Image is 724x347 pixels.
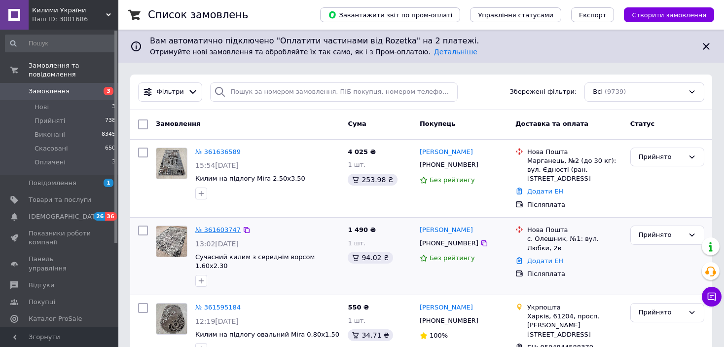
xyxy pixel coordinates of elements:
[94,212,105,221] span: 26
[105,212,116,221] span: 36
[156,120,200,127] span: Замовлення
[593,87,603,97] span: Всі
[478,11,553,19] span: Управління статусами
[195,226,241,233] a: № 361603747
[102,130,115,139] span: 8345
[579,11,607,19] span: Експорт
[527,226,622,234] div: Нова Пошта
[527,234,622,252] div: с. Олешник, №1: вул. Любки, 2в
[195,304,241,311] a: № 361595184
[29,298,55,307] span: Покупці
[148,9,248,21] h1: Список замовлень
[195,161,239,169] span: 15:54[DATE]
[29,195,91,204] span: Товари та послуги
[348,174,397,186] div: 253.98 ₴
[605,88,626,95] span: (9739)
[156,148,187,179] img: Фото товару
[527,156,622,184] div: Марганець, №2 (до 30 кг): вул. Єдності (ран. [STREET_ADDRESS]
[104,87,113,95] span: 3
[156,148,187,179] a: Фото товару
[639,308,684,318] div: Прийнято
[35,158,66,167] span: Оплачені
[527,270,622,278] div: Післяплата
[420,148,473,157] a: [PERSON_NAME]
[630,120,655,127] span: Статус
[112,158,115,167] span: 3
[156,226,187,257] img: Фото товару
[195,317,239,325] span: 12:19[DATE]
[195,240,239,248] span: 13:02[DATE]
[527,312,622,339] div: Харків, 61204, просп. [PERSON_NAME][STREET_ADDRESS]
[509,87,577,97] span: Збережені фільтри:
[29,314,82,323] span: Каталог ProSale
[418,314,480,327] div: [PHONE_NUMBER]
[639,230,684,240] div: Прийнято
[434,48,477,56] a: Детальніше
[527,303,622,312] div: Укрпошта
[35,103,49,112] span: Нові
[418,237,480,250] div: [PHONE_NUMBER]
[104,179,113,187] span: 1
[195,253,315,270] a: Сучасний килим з середнім ворсом 1.60х2.30
[348,239,365,247] span: 1 шт.
[639,152,684,162] div: Прийнято
[29,212,102,221] span: [DEMOGRAPHIC_DATA]
[5,35,116,52] input: Пошук
[156,226,187,257] a: Фото товару
[420,226,473,235] a: [PERSON_NAME]
[348,120,366,127] span: Cума
[112,103,115,112] span: 3
[624,7,714,22] button: Створити замовлення
[29,61,118,79] span: Замовлення та повідомлення
[430,176,475,184] span: Без рейтингу
[418,158,480,171] div: [PHONE_NUMBER]
[328,10,452,19] span: Завантажити звіт по пром-оплаті
[571,7,615,22] button: Експорт
[29,281,54,290] span: Відгуки
[156,304,187,334] img: Фото товару
[105,116,115,125] span: 738
[527,257,563,265] a: Додати ЕН
[348,317,365,324] span: 1 шт.
[614,11,714,18] a: Створити замовлення
[210,82,457,102] input: Пошук за номером замовлення, ПІБ покупця, номером телефону, Email, номером накладної
[29,255,91,272] span: Панель управління
[420,303,473,312] a: [PERSON_NAME]
[29,87,70,96] span: Замовлення
[348,226,375,233] span: 1 490 ₴
[195,331,339,338] a: Килим на підлогу овальний Mira 0.80x1.50
[195,148,241,155] a: № 361636589
[29,179,76,188] span: Повідомлення
[150,48,477,56] span: Отримуйте нові замовлення та обробляйте їх так само, як і з Пром-оплатою.
[470,7,561,22] button: Управління статусами
[150,36,692,47] span: Вам автоматично підключено "Оплатити частинами від Rozetka" на 2 платежі.
[632,11,706,19] span: Створити замовлення
[420,120,456,127] span: Покупець
[320,7,460,22] button: Завантажити звіт по пром-оплаті
[348,304,369,311] span: 550 ₴
[430,332,448,339] span: 100%
[32,6,106,15] span: Килими України
[195,175,305,182] a: Килим на підлогу Mira 2.50х3.50
[348,148,375,155] span: 4 025 ₴
[105,144,115,153] span: 650
[35,144,68,153] span: Скасовані
[348,329,393,341] div: 34.71 ₴
[527,148,622,156] div: Нова Пошта
[527,200,622,209] div: Післяплата
[348,161,365,168] span: 1 шт.
[157,87,184,97] span: Фільтри
[348,252,393,264] div: 94.02 ₴
[515,120,588,127] span: Доставка та оплата
[35,116,65,125] span: Прийняті
[35,130,65,139] span: Виконані
[29,229,91,247] span: Показники роботи компанії
[32,15,118,24] div: Ваш ID: 3001686
[702,287,722,307] button: Чат з покупцем
[430,254,475,262] span: Без рейтингу
[527,188,563,195] a: Додати ЕН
